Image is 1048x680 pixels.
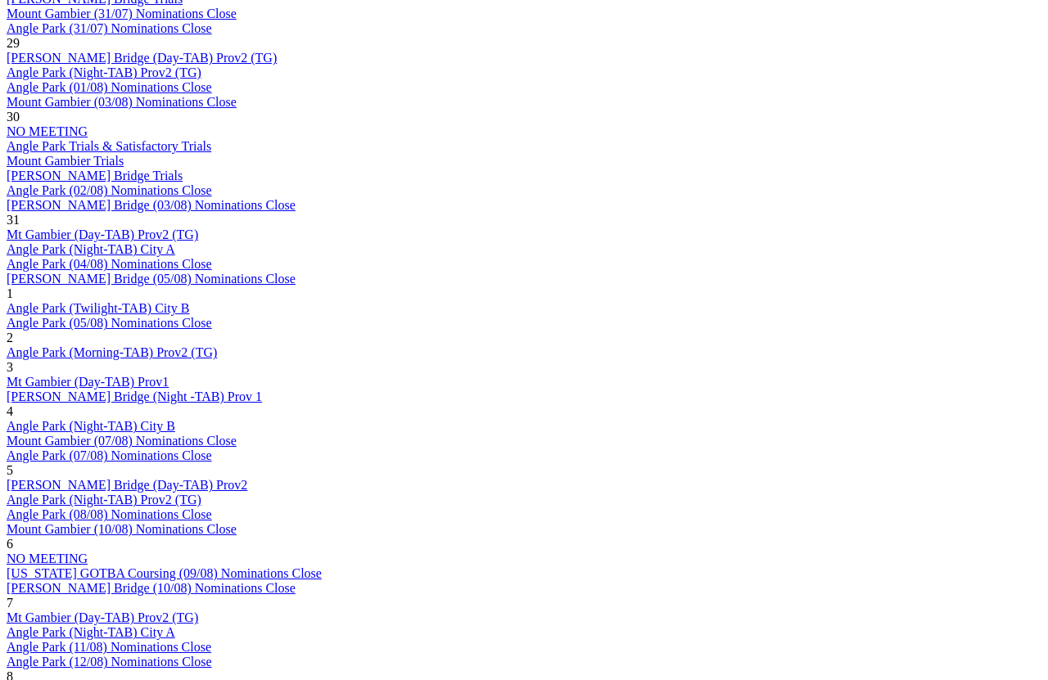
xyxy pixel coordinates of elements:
[7,65,201,79] a: Angle Park (Night-TAB) Prov2 (TG)
[7,434,237,448] a: Mount Gambier (07/08) Nominations Close
[7,522,237,536] a: Mount Gambier (10/08) Nominations Close
[7,419,175,433] a: Angle Park (Night-TAB) City B
[7,448,212,462] a: Angle Park (07/08) Nominations Close
[7,272,296,286] a: [PERSON_NAME] Bridge (05/08) Nominations Close
[7,154,124,168] a: Mount Gambier Trials
[7,375,169,389] a: Mt Gambier (Day-TAB) Prov1
[7,478,247,492] a: [PERSON_NAME] Bridge (Day-TAB) Prov2
[7,301,189,315] a: Angle Park (Twilight-TAB) City B
[7,610,198,624] a: Mt Gambier (Day-TAB) Prov2 (TG)
[7,493,201,507] a: Angle Park (Night-TAB) Prov2 (TG)
[7,640,211,654] a: Angle Park (11/08) Nominations Close
[7,566,322,580] a: [US_STATE] GOTBA Coursing (09/08) Nominations Close
[7,463,13,477] span: 5
[7,51,277,65] a: [PERSON_NAME] Bridge (Day-TAB) Prov2 (TG)
[7,625,175,639] a: Angle Park (Night-TAB) City A
[7,21,212,35] a: Angle Park (31/07) Nominations Close
[7,80,212,94] a: Angle Park (01/08) Nominations Close
[7,316,212,330] a: Angle Park (05/08) Nominations Close
[7,169,183,182] a: [PERSON_NAME] Bridge Trials
[7,124,88,138] a: NO MEETING
[7,345,217,359] a: Angle Park (Morning-TAB) Prov2 (TG)
[7,552,88,565] a: NO MEETING
[7,110,20,124] span: 30
[7,286,13,300] span: 1
[7,213,20,227] span: 31
[7,183,212,197] a: Angle Park (02/08) Nominations Close
[7,139,211,153] a: Angle Park Trials & Satisfactory Trials
[7,257,212,271] a: Angle Park (04/08) Nominations Close
[7,7,237,20] a: Mount Gambier (31/07) Nominations Close
[7,581,296,595] a: [PERSON_NAME] Bridge (10/08) Nominations Close
[7,227,198,241] a: Mt Gambier (Day-TAB) Prov2 (TG)
[7,596,13,610] span: 7
[7,198,296,212] a: [PERSON_NAME] Bridge (03/08) Nominations Close
[7,507,212,521] a: Angle Park (08/08) Nominations Close
[7,390,262,403] a: [PERSON_NAME] Bridge (Night -TAB) Prov 1
[7,404,13,418] span: 4
[7,655,212,669] a: Angle Park (12/08) Nominations Close
[7,36,20,50] span: 29
[7,331,13,345] span: 2
[7,242,175,256] a: Angle Park (Night-TAB) City A
[7,360,13,374] span: 3
[7,537,13,551] span: 6
[7,95,237,109] a: Mount Gambier (03/08) Nominations Close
